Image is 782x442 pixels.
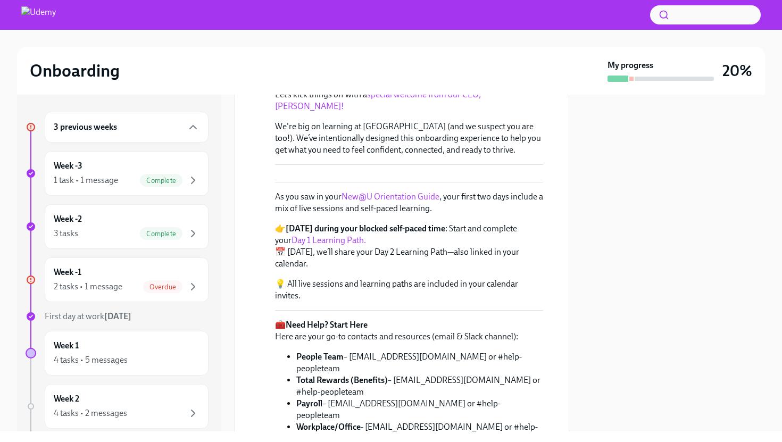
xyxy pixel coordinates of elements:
[45,311,131,321] span: First day at work
[21,6,56,23] img: Udemy
[54,281,122,293] div: 2 tasks • 1 message
[140,177,182,185] span: Complete
[143,283,182,291] span: Overdue
[292,235,366,245] a: Day 1 Learning Path.
[140,230,182,238] span: Complete
[296,352,344,362] strong: People Team
[54,213,82,225] h6: Week -2
[296,398,322,408] strong: Payroll
[275,89,543,112] p: Let’s kick things off with a
[54,407,127,419] div: 4 tasks • 2 messages
[26,384,209,429] a: Week 24 tasks • 2 messages
[286,320,368,330] strong: Need Help? Start Here
[275,319,543,343] p: 🧰 Here are your go-to contacts and resources (email & Slack channel):
[26,331,209,376] a: Week 14 tasks • 5 messages
[26,311,209,322] a: First day at work[DATE]
[54,121,117,133] h6: 3 previous weeks
[275,223,543,270] p: 👉 : Start and complete your 📅 [DATE], we’ll share your Day 2 Learning Path—also linked in your ca...
[54,228,78,239] div: 3 tasks
[26,204,209,249] a: Week -23 tasksComplete
[608,60,653,71] strong: My progress
[275,191,543,214] p: As you saw in your , your first two days include a mix of live sessions and self-paced learning.
[54,174,118,186] div: 1 task • 1 message
[54,160,82,172] h6: Week -3
[342,191,439,202] a: New@U Orientation Guide
[275,121,543,156] p: We're big on learning at [GEOGRAPHIC_DATA] (and we suspect you are too!). We’ve intentionally des...
[54,393,79,405] h6: Week 2
[296,351,543,374] li: – [EMAIL_ADDRESS][DOMAIN_NAME] or #help-peopleteam
[26,257,209,302] a: Week -12 tasks • 1 messageOverdue
[104,311,131,321] strong: [DATE]
[722,61,752,80] h3: 20%
[26,151,209,196] a: Week -31 task • 1 messageComplete
[296,374,543,398] li: – [EMAIL_ADDRESS][DOMAIN_NAME] or #help-peopleteam
[296,398,543,421] li: – [EMAIL_ADDRESS][DOMAIN_NAME] or #help-peopleteam
[296,375,388,385] strong: Total Rewards (Benefits)
[45,112,209,143] div: 3 previous weeks
[54,266,81,278] h6: Week -1
[30,60,120,81] h2: Onboarding
[275,278,543,302] p: 💡 All live sessions and learning paths are included in your calendar invites.
[286,223,445,233] strong: [DATE] during your blocked self-paced time
[54,354,128,366] div: 4 tasks • 5 messages
[54,340,79,352] h6: Week 1
[296,422,361,432] strong: Workplace/Office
